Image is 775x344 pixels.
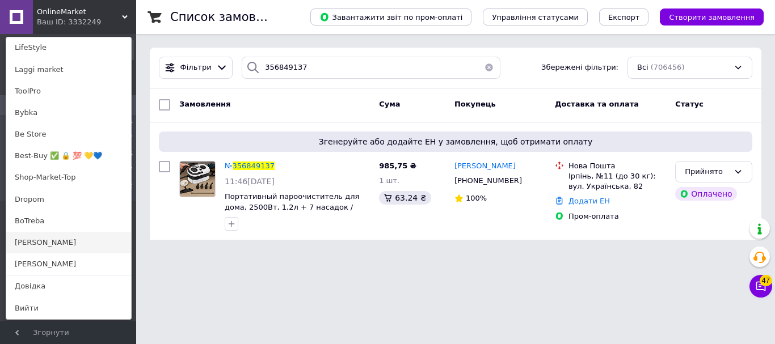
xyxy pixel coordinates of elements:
a: Bybka [6,102,131,124]
button: Чат з покупцем47 [749,275,772,298]
span: OnlineMarket [37,7,122,17]
div: Пром-оплата [568,211,666,222]
a: Портативный пароочиститель для дома, 2500Вт, 1,2л + 7 насадок / Парогенератор для уборки / Парово... [225,192,359,232]
span: [PERSON_NAME] [454,162,516,170]
div: 63.24 ₴ [379,191,431,205]
a: Laggi market [6,59,131,80]
a: Best-Buy ✅ 🔒 💯 💛💙 [6,145,131,167]
a: [PERSON_NAME] [6,253,131,275]
span: Завантажити звіт по пром-оплаті [319,12,462,22]
div: Нова Пошта [568,161,666,171]
span: 11:46[DATE] [225,177,275,186]
a: Be Store [6,124,131,145]
div: Прийнято [685,166,729,178]
span: Всі [637,62,648,73]
span: 356849137 [233,162,275,170]
span: Покупець [454,100,496,108]
div: Ірпінь, №11 (до 30 кг): вул. Українська, 82 [568,171,666,192]
button: Створити замовлення [660,9,764,26]
a: [PERSON_NAME] [6,232,131,253]
a: Вийти [6,298,131,319]
img: Фото товару [180,162,215,197]
a: Довідка [6,275,131,297]
span: 985,75 ₴ [379,162,416,170]
a: LifeStyle [6,37,131,58]
span: (706456) [651,63,685,71]
span: Cума [379,100,400,108]
a: ToolPro [6,80,131,102]
button: Експорт [599,9,649,26]
span: Замовлення [179,100,230,108]
span: 100% [466,194,487,202]
span: [PHONE_NUMBER] [454,176,522,185]
a: №356849137 [225,162,275,170]
span: Створити замовлення [669,13,755,22]
span: Управління статусами [492,13,579,22]
a: Створити замовлення [648,12,764,21]
span: Статус [675,100,704,108]
input: Пошук за номером замовлення, ПІБ покупця, номером телефону, Email, номером накладної [242,57,500,79]
a: Додати ЕН [568,197,610,205]
span: Збережені фільтри: [541,62,618,73]
div: Оплачено [675,187,736,201]
a: Shop-Market-Top [6,167,131,188]
span: Згенеруйте або додайте ЕН у замовлення, щоб отримати оплату [163,136,748,147]
span: № [225,162,233,170]
button: Управління статусами [483,9,588,26]
div: Ваш ID: 3332249 [37,17,85,27]
h1: Список замовлень [170,10,285,24]
span: Фільтри [180,62,212,73]
a: Dropom [6,189,131,210]
a: BoTreba [6,210,131,232]
button: Очистить [478,57,500,79]
button: Завантажити звіт по пром-оплаті [310,9,471,26]
span: Експорт [608,13,640,22]
span: 1 шт. [379,176,399,185]
a: Фото товару [179,161,216,197]
span: 47 [760,275,772,286]
span: Доставка та оплата [555,100,639,108]
a: [PERSON_NAME] [454,161,516,172]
